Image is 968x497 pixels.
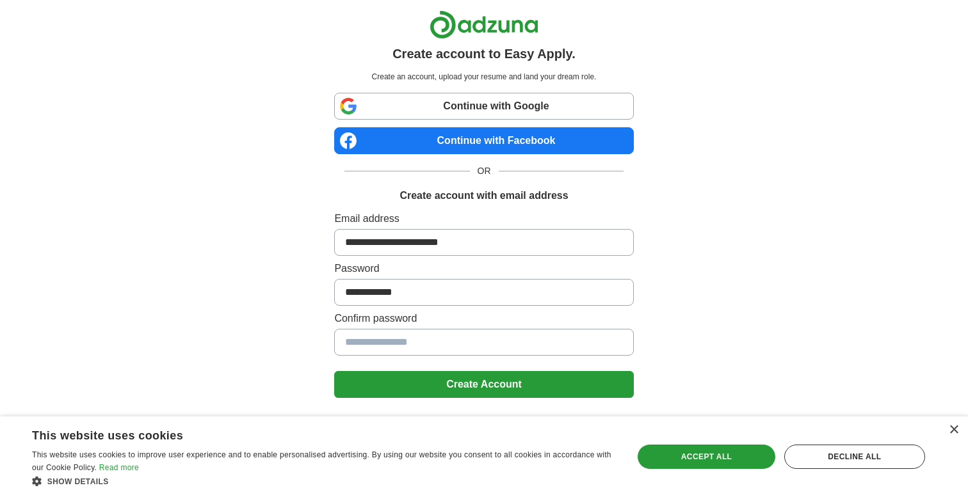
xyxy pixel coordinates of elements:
[47,477,109,486] span: Show details
[784,445,925,469] div: Decline all
[399,188,568,203] h1: Create account with email address
[430,10,538,39] img: Adzuna logo
[334,93,633,120] a: Continue with Google
[32,424,583,443] div: This website uses cookies
[334,311,633,326] label: Confirm password
[99,463,139,472] a: Read more, opens a new window
[334,371,633,398] button: Create Account
[470,164,499,178] span: OR
[334,211,633,226] label: Email address
[32,475,615,487] div: Show details
[949,425,958,435] div: Close
[334,261,633,276] label: Password
[638,445,775,469] div: Accept all
[334,127,633,154] a: Continue with Facebook
[392,44,576,63] h1: Create account to Easy Apply.
[32,450,611,472] span: This website uses cookies to improve user experience and to enable personalised advertising. By u...
[337,71,631,83] p: Create an account, upload your resume and land your dream role.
